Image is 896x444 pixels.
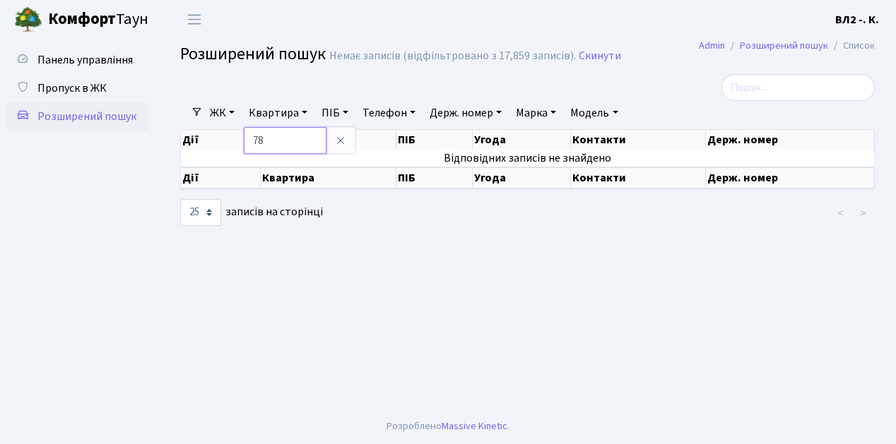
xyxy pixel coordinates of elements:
[442,419,507,433] a: Massive Kinetic
[14,6,42,34] img: logo.png
[678,31,896,61] nav: breadcrumb
[180,199,323,226] label: записів на сторінці
[396,130,473,150] th: ПІБ
[204,101,240,125] a: ЖК
[48,8,116,30] b: Комфорт
[177,8,212,31] button: Переключити навігацію
[828,38,875,54] li: Список
[37,80,107,96] span: Пропуск в ЖК
[396,167,473,188] th: ПІБ
[699,38,725,53] a: Admin
[181,150,875,167] td: Відповідних записів не знайдено
[180,199,221,226] select: записів на сторінці
[48,8,148,32] span: Таун
[181,130,261,150] th: Дії
[37,109,136,124] span: Розширений пошук
[7,102,148,131] a: Розширений пошук
[316,101,354,125] a: ПІБ
[835,11,879,28] a: ВЛ2 -. К.
[181,167,261,188] th: Дії
[565,101,623,125] a: Модель
[706,130,875,150] th: Держ. номер
[473,130,571,150] th: Угода
[835,12,879,28] b: ВЛ2 -. К.
[510,101,562,125] a: Марка
[721,74,875,101] input: Пошук...
[261,167,396,188] th: Квартира
[571,167,706,188] th: Контакти
[571,130,706,150] th: Контакти
[37,52,133,68] span: Панель управління
[473,167,571,188] th: Угода
[357,101,421,125] a: Телефон
[424,101,507,125] a: Держ. номер
[7,46,148,74] a: Панель управління
[740,38,828,53] a: Розширений пошук
[180,42,326,66] span: Розширений пошук
[243,101,313,125] a: Квартира
[329,49,576,63] div: Немає записів (відфільтровано з 17,859 записів).
[706,167,875,188] th: Держ. номер
[387,419,509,434] div: Розроблено .
[7,74,148,102] a: Пропуск в ЖК
[579,49,621,63] a: Скинути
